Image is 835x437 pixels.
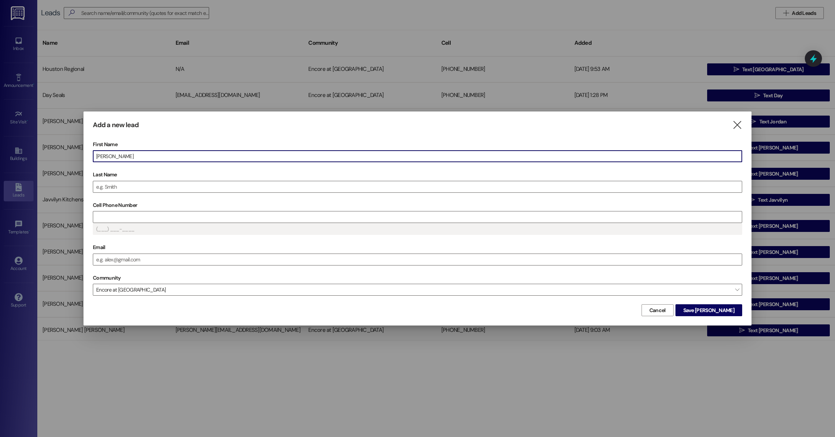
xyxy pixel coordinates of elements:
button: Cancel [642,304,674,316]
input: e.g. Smith [93,181,742,192]
label: First Name [93,139,742,150]
input: e.g. Alex [93,151,742,162]
label: Email [93,242,742,253]
input: e.g. alex@gmail.com [93,254,742,265]
label: Cell Phone Number [93,199,742,211]
label: Last Name [93,169,742,180]
i:  [732,121,742,129]
label: Community [93,272,121,284]
span: Save [PERSON_NAME] [683,306,734,314]
span: Encore at [GEOGRAPHIC_DATA] [93,284,742,296]
button: Save [PERSON_NAME] [675,304,742,316]
h3: Add a new lead [93,121,139,129]
span: Cancel [649,306,666,314]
